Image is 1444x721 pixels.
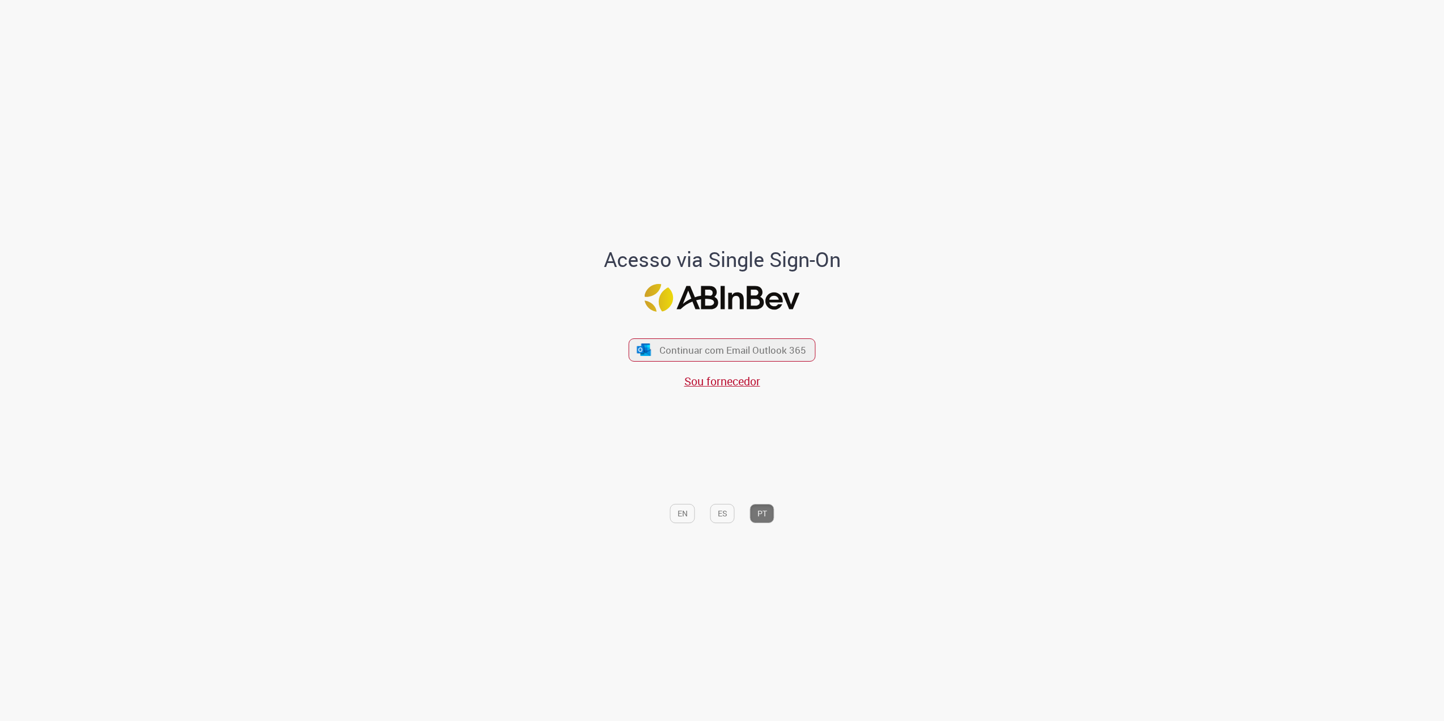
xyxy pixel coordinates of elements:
button: EN [670,504,695,523]
img: Logo ABInBev [645,284,800,312]
h1: Acesso via Single Sign-On [565,248,879,271]
button: PT [750,504,774,523]
button: ES [710,504,735,523]
a: Sou fornecedor [684,374,760,389]
span: Continuar com Email Outlook 365 [659,343,806,357]
img: ícone Azure/Microsoft 360 [636,343,651,355]
button: ícone Azure/Microsoft 360 Continuar com Email Outlook 365 [629,338,816,362]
